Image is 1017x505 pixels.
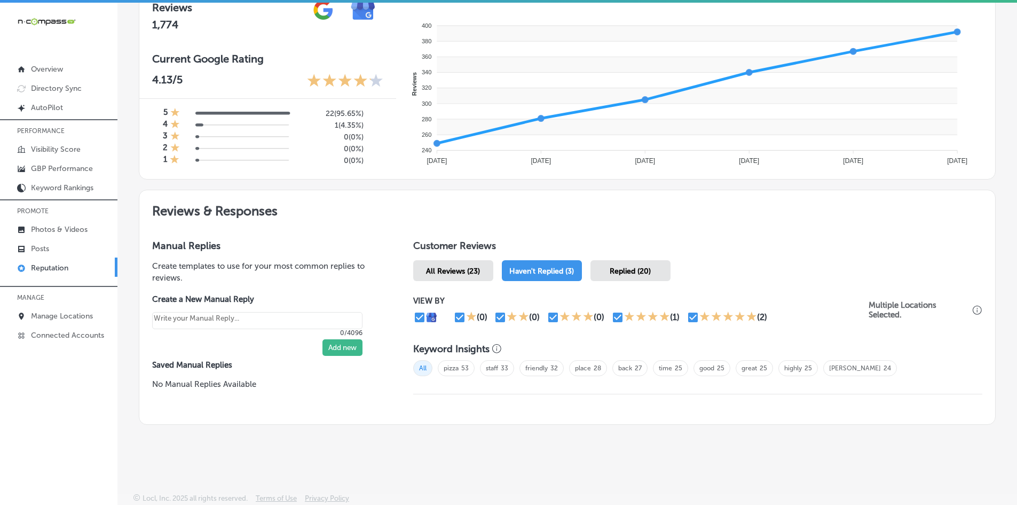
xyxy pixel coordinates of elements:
p: Keyword Rankings [31,183,93,192]
tspan: 240 [422,147,431,153]
div: (0) [529,312,540,322]
a: 25 [805,364,812,372]
h3: Manual Replies [152,240,379,252]
a: 33 [501,364,508,372]
p: GBP Performance [31,164,93,173]
button: Add new [322,339,362,356]
tspan: [DATE] [739,157,759,165]
div: 1 Star [170,154,179,166]
p: Photos & Videos [31,225,88,234]
tspan: [DATE] [635,157,655,165]
div: 1 Star [170,143,180,154]
tspan: 400 [422,22,431,29]
tspan: 360 [422,53,431,60]
h5: 22 ( 95.65% ) [297,109,364,118]
div: (1) [670,312,680,322]
p: Multiple Locations Selected. [869,300,970,320]
tspan: 280 [422,116,431,122]
p: Manage Locations [31,312,93,321]
span: Replied (20) [610,267,651,276]
h2: 1,774 [152,18,303,31]
label: Saved Manual Replies [152,360,379,370]
a: place [575,364,591,372]
p: Posts [31,244,49,253]
a: great [742,364,757,372]
div: 3 Stars [559,311,594,324]
tspan: 340 [422,69,431,75]
span: Haven't Replied (3) [509,267,574,276]
span: All Reviews (23) [426,267,480,276]
a: 53 [461,364,469,372]
h5: 1 ( 4.35% ) [297,121,364,130]
a: staff [486,364,498,372]
div: (0) [477,312,487,322]
p: Create templates to use for your most common replies to reviews. [152,260,379,284]
p: No Manual Replies Available [152,378,379,390]
a: 24 [884,364,891,372]
p: Locl, Inc. 2025 all rights reserved. [143,494,248,502]
h4: 3 [163,131,168,143]
tspan: 260 [422,131,431,138]
span: All [413,360,432,376]
tspan: [DATE] [843,157,863,165]
p: VIEW BY [413,296,869,306]
p: 0/4096 [152,329,362,337]
text: Reviews [411,72,417,96]
p: Connected Accounts [31,331,104,340]
div: 1 Star [170,131,180,143]
tspan: [DATE] [947,157,967,165]
h1: Customer Reviews [413,240,982,256]
h5: 0 ( 0% ) [297,133,364,142]
h4: 1 [163,154,167,166]
a: 32 [550,364,558,372]
label: Create a New Manual Reply [152,294,362,304]
div: 4 Stars [624,311,670,324]
div: 4.13 Stars [307,73,383,90]
a: time [659,364,672,372]
div: (0) [594,312,604,322]
tspan: [DATE] [531,157,551,165]
a: 25 [760,364,767,372]
a: pizza [444,364,459,372]
tspan: 320 [422,84,431,91]
div: 1 Star [170,119,180,131]
div: 2 Stars [507,311,529,324]
a: back [618,364,632,372]
div: 1 Star [170,107,180,119]
div: 1 Star [466,311,477,324]
tspan: [DATE] [427,157,447,165]
a: good [699,364,714,372]
p: Overview [31,65,63,74]
h4: 4 [163,119,168,131]
div: (2) [757,312,767,322]
tspan: 300 [422,100,431,107]
tspan: 380 [422,38,431,44]
img: 660ab0bf-5cc7-4cb8-ba1c-48b5ae0f18e60NCTV_CLogo_TV_Black_-500x88.png [17,17,76,27]
h3: Current Google Rating [152,52,383,65]
div: 5 Stars [699,311,757,324]
h2: Reviews & Responses [139,190,995,227]
a: highly [784,364,802,372]
p: AutoPilot [31,103,63,112]
p: Reputation [31,263,68,273]
a: 27 [635,364,642,372]
a: 25 [675,364,682,372]
h5: 0 ( 0% ) [297,144,364,153]
a: friendly [525,364,548,372]
h4: 2 [163,143,168,154]
textarea: Create your Quick Reply [152,312,362,329]
h5: 0 ( 0% ) [297,156,364,165]
a: [PERSON_NAME] [829,364,881,372]
h4: 5 [163,107,168,119]
h3: Keyword Insights [413,343,490,355]
a: 28 [594,364,601,372]
a: 25 [717,364,724,372]
p: Visibility Score [31,145,81,154]
p: Directory Sync [31,84,82,93]
p: 4.13 /5 [152,73,183,90]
